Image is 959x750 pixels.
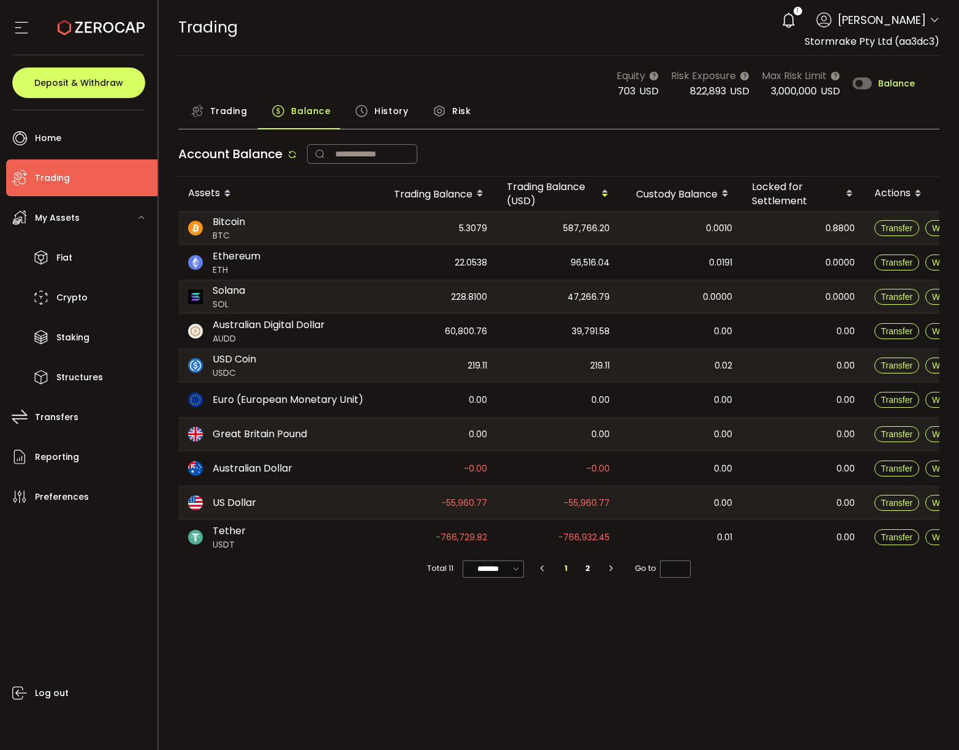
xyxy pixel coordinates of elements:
[620,183,742,204] div: Custody Balance
[874,254,920,270] button: Transfer
[690,84,726,98] span: 822,893
[881,464,913,473] span: Transfer
[671,68,736,83] span: Risk Exposure
[213,538,246,551] span: USDT
[188,289,203,304] img: sol_portfolio.png
[714,393,732,407] span: 0.00
[706,221,732,235] span: 0.0010
[178,17,238,38] span: Trading
[715,359,732,373] span: 0.02
[618,84,635,98] span: 703
[563,221,610,235] span: 587,766.20
[469,427,487,442] span: 0.00
[836,324,855,339] span: 0.00
[291,99,330,123] span: Balance
[374,99,408,123] span: History
[213,392,363,407] span: Euro (European Monetary Unit)
[874,495,920,511] button: Transfer
[188,496,203,510] img: usd_portfolio.svg
[213,367,256,380] span: USDC
[714,462,732,476] span: 0.00
[455,256,487,270] span: 22.0538
[35,488,89,506] span: Preferences
[178,183,374,204] div: Assets
[188,221,203,235] img: btc_portfolio.svg
[825,256,855,270] span: 0.0000
[709,256,732,270] span: 0.0191
[210,99,248,123] span: Trading
[714,427,732,442] span: 0.00
[35,209,80,227] span: My Assets
[213,264,260,277] span: ETH
[586,462,610,476] span: -0.00
[188,324,203,339] img: zuPXiwguUFiBOIQyqLOiXsnnNitlx7q4LCwEbLHADjIpTka+Lip0HH8D0VTrd02z+wEAAAAASUVORK5CYII=
[56,329,89,346] span: Staking
[564,496,610,510] span: -55,960.77
[836,393,855,407] span: 0.00
[639,84,659,98] span: USD
[213,461,292,476] span: Australian Dollar
[445,324,487,339] span: 60,800.76
[213,215,245,229] span: Bitcoin
[730,84,749,98] span: USD
[881,429,913,439] span: Transfer
[570,256,610,270] span: 96,516.04
[35,129,61,147] span: Home
[35,448,79,466] span: Reporting
[188,392,203,407] img: eur_portfolio.svg
[188,530,203,545] img: usdt_portfolio.svg
[616,68,645,83] span: Equity
[452,99,471,123] span: Risk
[213,524,246,538] span: Tether
[35,684,69,702] span: Log out
[714,324,732,339] span: 0.00
[813,618,959,750] iframe: Chat Widget
[742,180,865,208] div: Locked for Settlement
[836,427,855,442] span: 0.00
[213,283,245,298] span: Solana
[821,84,840,98] span: USD
[577,560,599,577] li: 2
[881,258,913,267] span: Transfer
[464,462,487,476] span: -0.00
[213,496,256,510] span: US Dollar
[836,462,855,476] span: 0.00
[717,530,732,545] span: 0.01
[188,427,203,442] img: gbp_portfolio.svg
[874,392,920,408] button: Transfer
[56,249,72,267] span: Fiat
[178,145,282,163] span: Account Balance
[825,221,855,235] span: 0.8800
[874,323,920,339] button: Transfer
[555,560,577,577] li: 1
[881,223,913,233] span: Transfer
[213,229,245,242] span: BTC
[874,529,920,545] button: Transfer
[35,169,70,187] span: Trading
[838,12,926,28] span: [PERSON_NAME]
[881,361,913,370] span: Transfer
[469,393,487,407] span: 0.00
[825,290,855,304] span: 0.0000
[213,332,325,345] span: AUDD
[188,461,203,476] img: aud_portfolio.svg
[188,358,203,373] img: usdc_portfolio.svg
[558,530,610,545] span: -766,932.45
[805,34,939,48] span: Stormrake Pty Ltd (aa3dc3)
[213,352,256,367] span: USD Coin
[468,359,487,373] span: 219.11
[762,68,827,83] span: Max Risk Limit
[836,359,855,373] span: 0.00
[874,426,920,442] button: Transfer
[374,183,497,204] div: Trading Balance
[56,289,88,307] span: Crypto
[591,427,610,442] span: 0.00
[714,496,732,510] span: 0.00
[572,324,610,339] span: 39,791.58
[34,78,123,87] span: Deposit & Withdraw
[591,393,610,407] span: 0.00
[451,290,487,304] span: 228.8100
[881,498,913,508] span: Transfer
[188,255,203,270] img: eth_portfolio.svg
